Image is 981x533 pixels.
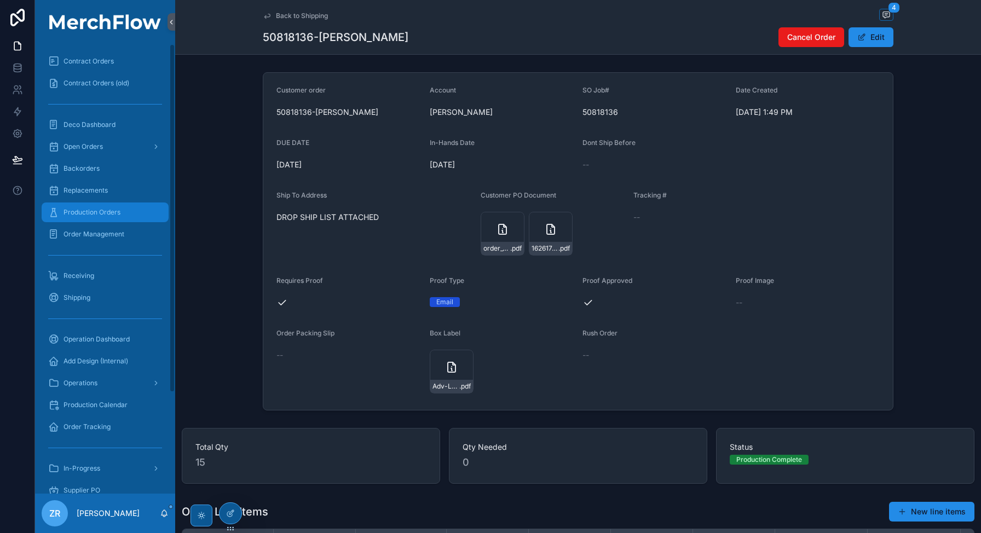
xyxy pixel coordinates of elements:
[276,138,309,147] span: DUE DATE
[42,373,169,393] a: Operations
[432,382,459,391] span: Adv-Labels---AI-Infra-Summit-2025
[195,455,426,470] span: 15
[42,202,169,222] a: Production Orders
[64,357,128,366] span: Add Design (Internal)
[64,57,114,66] span: Contract Orders
[633,212,640,223] span: --
[582,276,632,285] span: Proof Approved
[276,86,326,94] span: Customer order
[582,159,589,170] span: --
[736,86,777,94] span: Date Created
[730,442,961,453] span: Status
[736,455,802,465] div: Production Complete
[64,79,129,88] span: Contract Orders (old)
[483,244,510,253] span: order_50818136_po
[510,244,522,253] span: .pdf
[64,271,94,280] span: Receiving
[195,442,426,453] span: Total Qty
[64,464,100,473] span: In-Progress
[463,455,694,470] span: 0
[582,86,609,94] span: SO Job#
[276,107,421,118] span: 50818136-[PERSON_NAME]
[42,329,169,349] a: Operation Dashboard
[276,329,334,337] span: Order Packing Slip
[64,164,100,173] span: Backorders
[879,9,893,22] button: 4
[42,115,169,135] a: Deco Dashboard
[42,181,169,200] a: Replacements
[430,329,460,337] span: Box Label
[276,11,328,20] span: Back to Shipping
[49,507,60,520] span: ZR
[430,276,464,285] span: Proof Type
[77,508,140,519] p: [PERSON_NAME]
[430,159,574,170] span: [DATE]
[42,73,169,93] a: Contract Orders (old)
[430,86,456,94] span: Account
[558,244,570,253] span: .pdf
[42,159,169,178] a: Backorders
[64,486,100,495] span: Supplier PO
[787,32,835,43] span: Cancel Order
[42,351,169,371] a: Add Design (Internal)
[42,14,169,30] img: App logo
[532,244,558,253] span: 1626174-2086416-Shipping-instructions
[64,186,108,195] span: Replacements
[64,422,111,431] span: Order Tracking
[64,293,90,302] span: Shipping
[42,480,169,500] a: Supplier PO
[459,382,471,391] span: .pdf
[481,191,556,199] span: Customer PO Document
[42,417,169,437] a: Order Tracking
[263,30,408,45] h1: 50818136-[PERSON_NAME]
[64,208,120,217] span: Production Orders
[582,350,589,361] span: --
[276,159,421,170] span: [DATE]
[42,266,169,286] a: Receiving
[582,329,618,337] span: Rush Order
[276,350,283,361] span: --
[42,51,169,71] a: Contract Orders
[64,230,124,239] span: Order Management
[778,27,844,47] button: Cancel Order
[849,27,893,47] button: Edit
[582,107,727,118] span: 50818136
[64,379,97,387] span: Operations
[889,502,974,522] button: New line items
[436,297,453,307] div: Email
[736,276,774,285] span: Proof Image
[42,288,169,308] a: Shipping
[736,297,742,308] span: --
[463,442,694,453] span: Qty Needed
[263,11,328,20] a: Back to Shipping
[42,224,169,244] a: Order Management
[182,504,268,519] h1: Order Line Items
[42,459,169,478] a: In-Progress
[582,138,636,147] span: Dont Ship Before
[64,142,103,151] span: Open Orders
[430,138,475,147] span: In-Hands Date
[35,44,175,494] div: scrollable content
[42,395,169,415] a: Production Calendar
[736,107,880,118] span: [DATE] 1:49 PM
[633,191,667,199] span: Tracking #
[42,137,169,157] a: Open Orders
[276,276,323,285] span: Requires Proof
[64,120,116,129] span: Deco Dashboard
[64,401,128,409] span: Production Calendar
[276,212,472,223] span: DROP SHIP LIST ATTACHED
[888,2,900,13] span: 4
[64,335,130,344] span: Operation Dashboard
[276,191,327,199] span: Ship To Address
[430,107,493,118] span: [PERSON_NAME]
